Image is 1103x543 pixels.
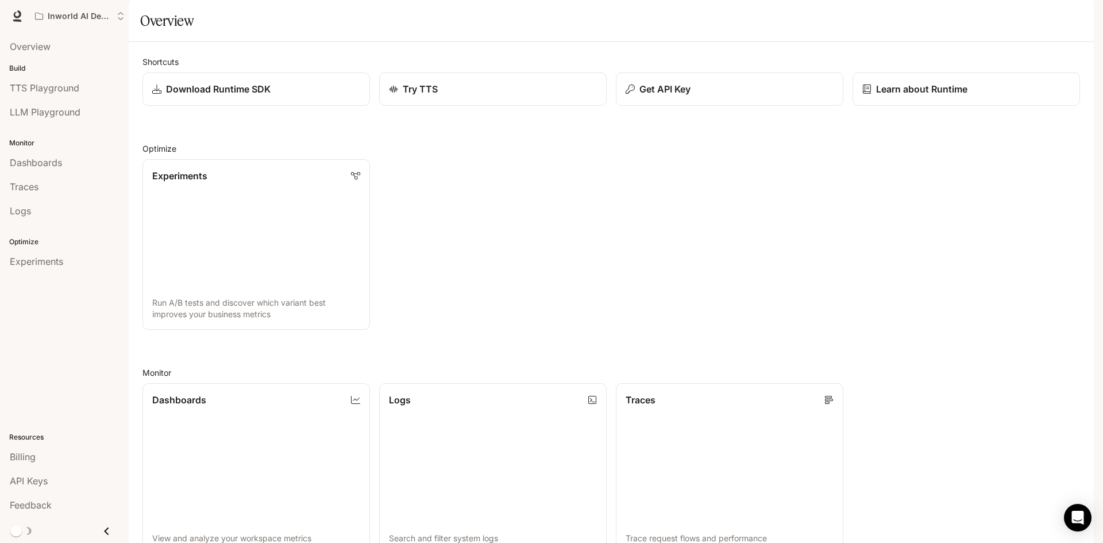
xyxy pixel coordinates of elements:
a: Learn about Runtime [853,72,1080,106]
h2: Optimize [142,143,1080,155]
h1: Overview [140,9,194,32]
p: Run A/B tests and discover which variant best improves your business metrics [152,297,360,320]
p: Learn about Runtime [876,82,967,96]
div: Open Intercom Messenger [1064,504,1092,532]
button: Open workspace menu [30,5,130,28]
a: Try TTS [379,72,607,106]
p: Experiments [152,169,207,183]
a: Download Runtime SDK [142,72,370,106]
p: Logs [389,393,411,407]
h2: Shortcuts [142,56,1080,68]
p: Try TTS [403,82,438,96]
p: Download Runtime SDK [166,82,271,96]
a: ExperimentsRun A/B tests and discover which variant best improves your business metrics [142,159,370,330]
p: Dashboards [152,393,206,407]
button: Get API Key [616,72,843,106]
h2: Monitor [142,367,1080,379]
p: Get API Key [639,82,691,96]
p: Traces [626,393,655,407]
p: Inworld AI Demos [48,11,112,21]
